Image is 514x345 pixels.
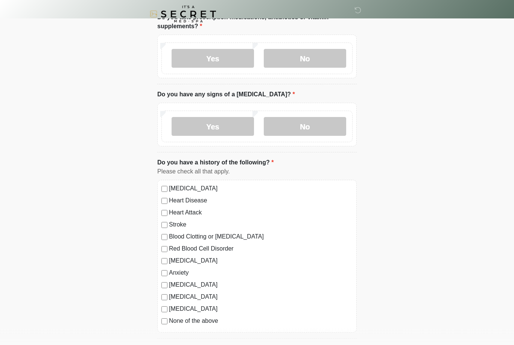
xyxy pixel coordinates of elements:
[161,283,167,289] input: [MEDICAL_DATA]
[157,167,357,176] div: Please check all that apply.
[264,117,346,136] label: No
[169,305,353,314] label: [MEDICAL_DATA]
[169,208,353,217] label: Heart Attack
[169,269,353,278] label: Anxiety
[169,184,353,193] label: [MEDICAL_DATA]
[169,220,353,229] label: Stroke
[169,196,353,205] label: Heart Disease
[157,158,274,167] label: Do you have a history of the following?
[161,198,167,204] input: Heart Disease
[161,258,167,264] input: [MEDICAL_DATA]
[161,307,167,313] input: [MEDICAL_DATA]
[161,271,167,277] input: Anxiety
[161,186,167,192] input: [MEDICAL_DATA]
[161,222,167,228] input: Stroke
[169,233,353,242] label: Blood Clotting or [MEDICAL_DATA]
[169,281,353,290] label: [MEDICAL_DATA]
[161,319,167,325] input: None of the above
[172,49,254,68] label: Yes
[172,117,254,136] label: Yes
[150,6,216,23] img: It's A Secret Med Spa Logo
[169,245,353,254] label: Red Blood Cell Disorder
[169,257,353,266] label: [MEDICAL_DATA]
[157,90,295,99] label: Do you have any signs of a [MEDICAL_DATA]?
[264,49,346,68] label: No
[169,317,353,326] label: None of the above
[169,293,353,302] label: [MEDICAL_DATA]
[161,210,167,216] input: Heart Attack
[161,295,167,301] input: [MEDICAL_DATA]
[161,234,167,240] input: Blood Clotting or [MEDICAL_DATA]
[161,246,167,252] input: Red Blood Cell Disorder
